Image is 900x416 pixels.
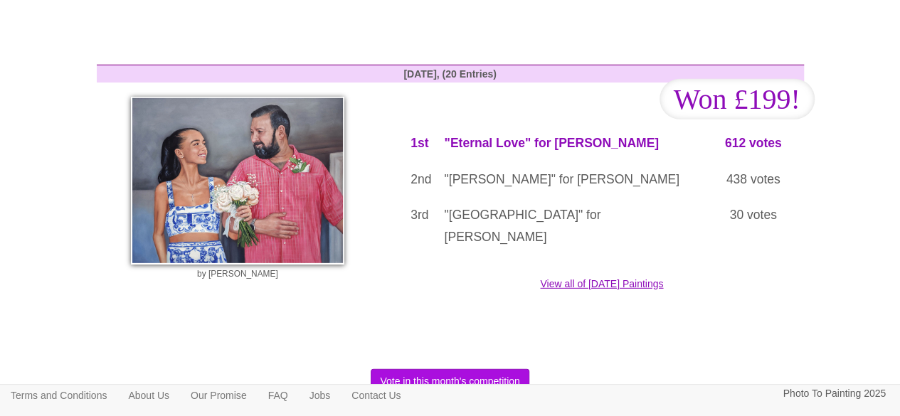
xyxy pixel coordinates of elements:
[299,385,342,406] a: Jobs
[444,132,692,154] p: "Eternal Love" for [PERSON_NAME]
[660,79,815,119] span: Won £199!
[444,204,692,247] p: "[GEOGRAPHIC_DATA]" for [PERSON_NAME]
[341,385,411,406] a: Contact Us
[180,385,258,406] a: Our Promise
[371,369,529,393] button: Vote in this month's competition
[403,68,496,80] strong: [DATE], (20 Entries)
[714,169,793,191] p: 438 votes
[783,385,886,402] p: Photo To Painting 2025
[131,97,344,265] img: Eternal Love
[714,132,793,154] p: 612 votes
[714,204,793,226] p: 30 votes
[411,204,423,226] p: 3rd
[104,268,372,280] p: by [PERSON_NAME]
[411,169,423,191] p: 2nd
[117,385,180,406] a: About Us
[258,385,299,406] a: FAQ
[86,129,815,291] a: View all of [DATE] Paintings
[411,132,423,154] p: 1st
[444,169,692,191] p: "[PERSON_NAME]" for [PERSON_NAME]
[371,374,529,385] a: Vote in this month's competition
